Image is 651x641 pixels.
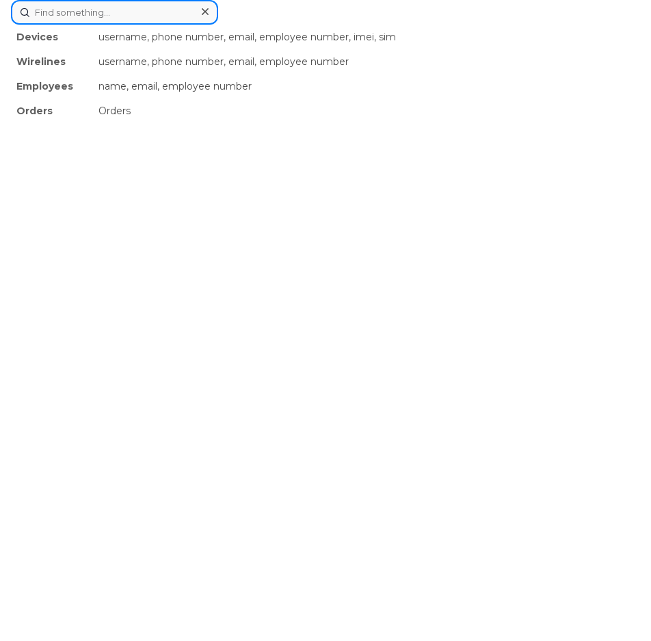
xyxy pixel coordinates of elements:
div: username, phone number, email, employee number [93,49,640,74]
div: Orders [11,99,93,123]
div: Employees [11,74,93,99]
div: name, email, employee number [93,74,640,99]
div: Orders [93,99,640,123]
div: Wirelines [11,49,93,74]
iframe: Messenger Launcher [592,581,641,631]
